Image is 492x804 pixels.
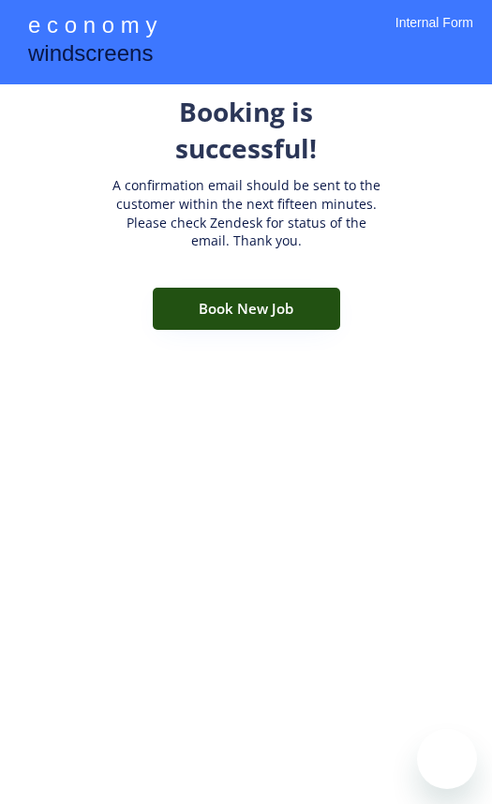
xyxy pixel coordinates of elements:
div: e c o n o m y [28,9,157,45]
div: A confirmation email should be sent to the customer within the next fifteen minutes. Please check... [106,176,387,249]
div: windscreens [28,37,153,74]
button: Book New Job [153,288,340,330]
div: Booking is successful! [106,94,387,167]
div: Internal Form [395,14,473,56]
iframe: Button to launch messaging window [417,729,477,789]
